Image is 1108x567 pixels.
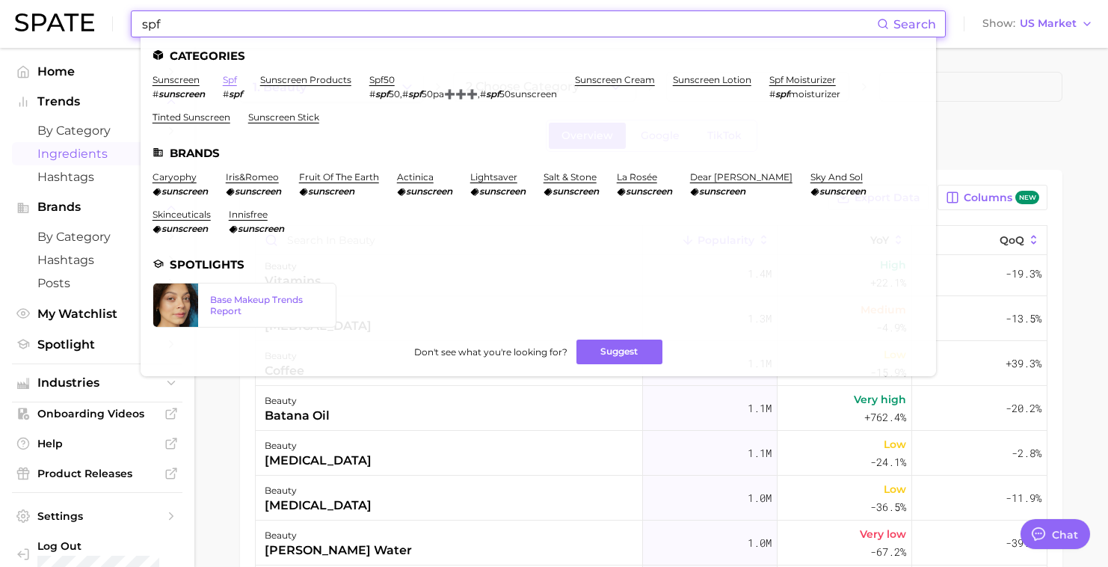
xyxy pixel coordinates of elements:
[375,88,389,99] em: spf
[248,111,319,123] a: sunscreen stick
[626,186,672,197] em: sunscreen
[12,505,182,527] a: Settings
[690,171,792,183] a: dear [PERSON_NAME]
[226,171,279,183] a: iris&romeo
[775,88,789,99] em: spf
[265,527,412,545] div: beauty
[265,497,372,515] div: [MEDICAL_DATA]
[256,386,1047,431] button: beautybatana oil1.1mVery high+762.4%-20.2%
[153,111,230,123] a: tinted sunscreen
[15,13,94,31] img: SPATE
[153,74,200,85] a: sunscreen
[256,521,1047,566] button: beauty[PERSON_NAME] water1.0mVery low-67.2%-39.6%
[406,186,452,197] em: sunscreen
[979,14,1097,34] button: ShowUS Market
[12,272,182,295] a: Posts
[870,453,906,471] span: -24.1%
[265,482,372,500] div: beauty
[748,534,772,552] span: 1.0m
[12,402,182,425] a: Onboarding Videos
[12,142,182,165] a: Ingredients
[1006,265,1041,283] span: -19.3%
[1006,355,1041,373] span: +39.3%
[884,435,906,453] span: Low
[37,147,157,161] span: Ingredients
[238,223,284,234] em: sunscreen
[884,480,906,498] span: Low
[748,399,772,417] span: 1.1m
[37,337,157,352] span: Spotlight
[265,437,372,455] div: beauty
[12,248,182,272] a: Hashtags
[12,165,182,189] a: Hashtags
[854,390,906,408] span: Very high
[37,509,157,523] span: Settings
[748,489,772,507] span: 1.0m
[810,171,863,183] a: sky and sol
[37,200,157,214] span: Brands
[153,171,197,183] a: caryophy
[389,88,400,99] span: 50
[223,88,229,99] span: #
[256,476,1047,521] button: beauty[MEDICAL_DATA]1.0mLow-36.5%-11.9%
[673,74,751,85] a: sunscreen lotion
[37,170,157,184] span: Hashtags
[37,437,157,450] span: Help
[260,74,351,85] a: sunscreen products
[12,462,182,485] a: Product Releases
[153,88,158,99] span: #
[819,186,866,197] em: sunscreen
[860,525,906,543] span: Very low
[938,185,1047,210] button: Columnsnew
[479,186,526,197] em: sunscreen
[265,392,330,410] div: beauty
[369,74,395,85] a: spf50
[499,88,557,99] span: 50sunscreen
[161,223,208,234] em: sunscreen
[486,88,499,99] em: spf
[1012,444,1041,462] span: -2.8%
[1020,19,1077,28] span: US Market
[12,91,182,113] button: Trends
[161,186,208,197] em: sunscreen
[299,171,379,183] a: fruit of the earth
[229,209,268,220] a: innisfree
[369,88,557,99] div: , ,
[37,376,157,390] span: Industries
[153,49,924,62] li: Categories
[153,258,924,271] li: Spotlights
[480,88,486,99] span: #
[12,333,182,356] a: Spotlight
[12,432,182,455] a: Help
[223,74,237,85] a: spf
[265,452,372,470] div: [MEDICAL_DATA]
[982,19,1015,28] span: Show
[893,17,936,31] span: Search
[37,276,157,290] span: Posts
[397,171,434,183] a: actinica
[158,88,205,99] em: sunscreen
[37,467,157,480] span: Product Releases
[414,346,567,358] span: Don't see what you're looking for?
[870,543,906,561] span: -67.2%
[408,88,422,99] em: spf
[37,539,170,553] span: Log Out
[402,88,408,99] span: #
[229,88,242,99] em: spf
[37,123,157,138] span: by Category
[153,147,924,159] li: Brands
[37,307,157,321] span: My Watchlist
[1006,399,1041,417] span: -20.2%
[748,444,772,462] span: 1.1m
[265,407,330,425] div: batana oil
[37,407,157,420] span: Onboarding Videos
[789,88,840,99] span: moisturizer
[617,171,657,183] a: la rosée
[699,186,745,197] em: sunscreen
[912,226,1047,255] button: QoQ
[1006,489,1041,507] span: -11.9%
[544,171,597,183] a: salt & stone
[1006,310,1041,328] span: -13.5%
[870,498,906,516] span: -36.5%
[575,74,655,85] a: sunscreen cream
